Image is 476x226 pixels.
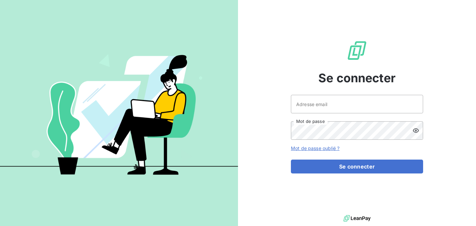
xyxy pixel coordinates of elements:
img: Logo LeanPay [346,40,368,61]
img: logo [343,213,371,223]
span: Se connecter [318,69,396,87]
input: placeholder [291,95,423,113]
a: Mot de passe oublié ? [291,145,339,151]
button: Se connecter [291,160,423,173]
